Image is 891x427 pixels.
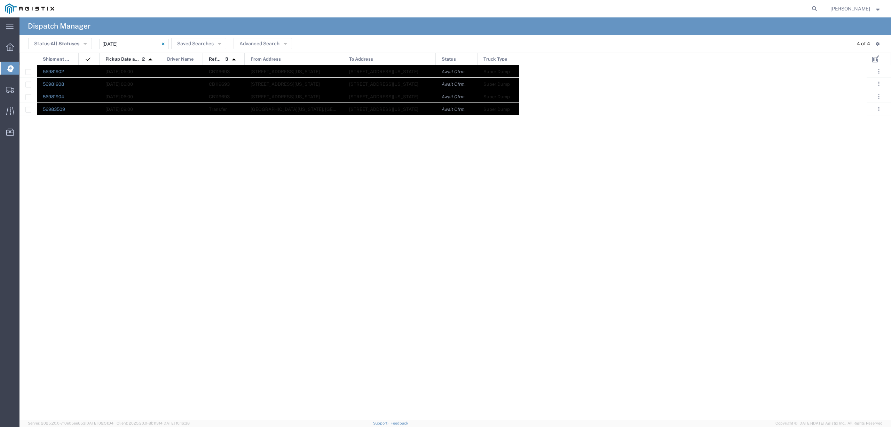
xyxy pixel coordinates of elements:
[43,53,71,66] span: Shipment No.
[43,82,64,87] a: 56981908
[209,107,227,112] span: Transfer
[483,53,507,66] span: Truck Type
[874,79,884,89] button: ...
[874,67,884,76] button: ...
[105,53,140,66] span: Pickup Date and Time
[251,82,320,87] span: 7741 Hammonton Rd, Marysville, California, 95901, United States
[28,17,90,35] h4: Dispatch Manager
[874,92,884,101] button: ...
[874,104,884,114] button: ...
[349,107,418,112] span: 308 W Alluvial Ave, Clovis, California, 93611, United States
[85,421,113,425] span: [DATE] 09:51:04
[209,94,230,99] span: CB119693
[878,67,880,76] span: . . .
[373,421,391,425] a: Support
[142,53,145,66] span: 2
[251,94,320,99] span: 7741 Hammonton Rd, Marysville, California, 95901, United States
[483,69,510,74] span: Super Dump
[171,38,226,49] button: Saved Searches
[163,421,190,425] span: [DATE] 10:16:38
[878,105,880,113] span: . . .
[442,53,456,66] span: Status
[251,53,281,66] span: From Address
[43,94,64,99] a: 56981904
[830,5,882,13] button: [PERSON_NAME]
[483,94,510,99] span: Super Dump
[251,69,320,74] span: 7741 Hammonton Rd, Marysville, California, 95901, United States
[209,53,223,66] span: Reference
[391,421,408,425] a: Feedback
[442,82,466,87] span: Await Cfrm.
[105,82,133,87] span: 10/01/2025, 06:00
[830,5,870,13] span: Lorretta Ayala
[878,80,880,88] span: . . .
[105,94,133,99] span: 10/01/2025, 06:00
[209,69,230,74] span: CB119693
[349,94,418,99] span: 1771 Live Oak Blvd, Yuba City, California, 95991, United States
[349,82,418,87] span: 1771 Live Oak Blvd, Yuba City, California, 95991, United States
[145,54,156,65] img: arrow-dropup.svg
[105,69,133,74] span: 10/01/2025, 06:00
[483,107,510,112] span: Super Dump
[251,107,372,112] span: Clinton Ave & Locan Ave, Fresno, California, 93619, United States
[43,69,64,74] a: 56981902
[442,107,466,112] span: Await Cfrm.
[442,69,466,74] span: Await Cfrm.
[167,53,194,66] span: Driver Name
[105,107,133,112] span: 10/01/2025, 09:00
[228,54,239,65] img: arrow-dropup.svg
[878,92,880,101] span: . . .
[775,420,883,426] span: Copyright © [DATE]-[DATE] Agistix Inc., All Rights Reserved
[483,82,510,87] span: Super Dump
[28,421,113,425] span: Server: 2025.20.0-710e05ee653
[5,3,54,14] img: logo
[349,53,373,66] span: To Address
[225,53,228,66] span: 3
[234,38,292,49] button: Advanced Search
[857,40,870,47] div: 4 of 4
[85,56,92,63] img: icon
[349,69,418,74] span: 1771 Live Oak Blvd, Yuba City, California, 95991, United States
[209,82,230,87] span: CB119693
[28,38,92,49] button: Status:All Statuses
[117,421,190,425] span: Client: 2025.20.0-8b113f4
[442,94,466,99] span: Await Cfrm.
[43,107,65,112] a: 56983509
[50,41,79,46] span: All Statuses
